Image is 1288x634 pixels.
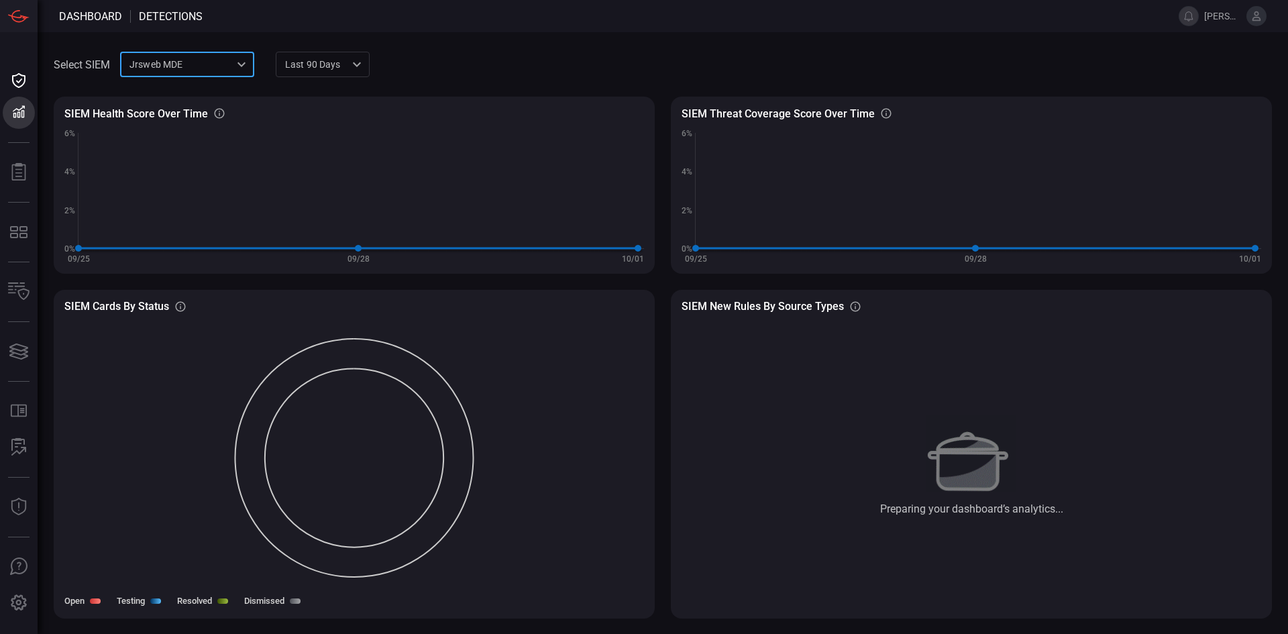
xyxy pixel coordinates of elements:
[622,254,644,264] text: 10/01
[3,491,35,523] button: Threat Intelligence
[3,216,35,248] button: MITRE - Detection Posture
[682,107,875,120] h3: SIEM Threat coverage score over time
[3,276,35,308] button: Inventory
[3,335,35,368] button: Cards
[129,58,233,71] p: jrsweb MDE
[880,503,1063,515] div: Preparing your dashboard’s analytics...
[64,596,85,606] label: Open
[64,206,75,215] text: 2%
[1239,254,1261,264] text: 10/01
[3,97,35,129] button: Detections
[1204,11,1241,21] span: [PERSON_NAME].[PERSON_NAME]
[64,167,75,176] text: 4%
[965,254,987,264] text: 09/28
[682,206,692,215] text: 2%
[68,254,90,264] text: 09/25
[64,129,75,138] text: 6%
[3,64,35,97] button: Dashboard
[682,300,844,313] h3: SIEM New rules by source types
[139,10,203,23] span: Detections
[177,596,212,606] label: Resolved
[3,395,35,427] button: Rule Catalog
[685,254,707,264] text: 09/25
[64,244,75,254] text: 0%
[59,10,122,23] span: Dashboard
[347,254,370,264] text: 09/28
[3,551,35,583] button: Ask Us A Question
[3,587,35,619] button: Preferences
[285,58,348,71] p: Last 90 days
[64,107,208,120] h3: SIEM Health Score Over Time
[117,596,145,606] label: Testing
[682,244,692,254] text: 0%
[682,129,692,138] text: 6%
[54,58,110,71] label: Select SIEM
[64,300,169,313] h3: SIEM Cards By Status
[682,167,692,176] text: 4%
[244,596,284,606] label: Dismissed
[3,156,35,189] button: Reports
[926,415,1016,492] img: Preparing your dashboard’s analytics...
[3,431,35,464] button: ALERT ANALYSIS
